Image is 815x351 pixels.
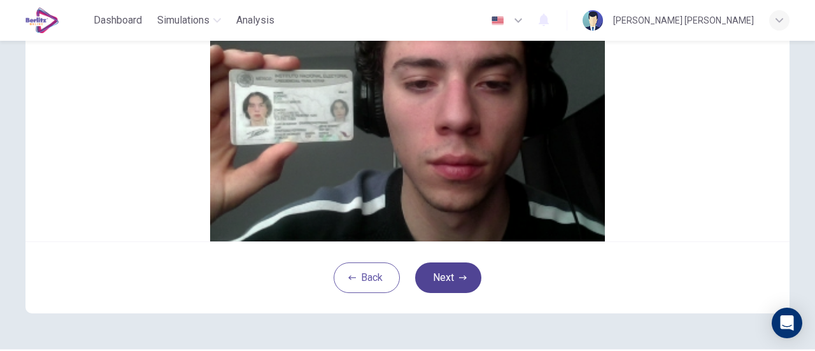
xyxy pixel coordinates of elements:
img: EduSynch logo [25,8,59,33]
button: Back [334,262,400,293]
span: Analysis [236,13,274,28]
div: [PERSON_NAME] [PERSON_NAME] [613,13,754,28]
img: en [490,16,506,25]
img: Profile picture [583,10,603,31]
button: Next [415,262,481,293]
a: EduSynch logo [25,8,89,33]
button: Analysis [231,9,280,32]
button: Dashboard [89,9,147,32]
span: Simulations [157,13,209,28]
span: Dashboard [94,13,142,28]
button: Simulations [152,9,226,32]
div: Open Intercom Messenger [772,308,802,338]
